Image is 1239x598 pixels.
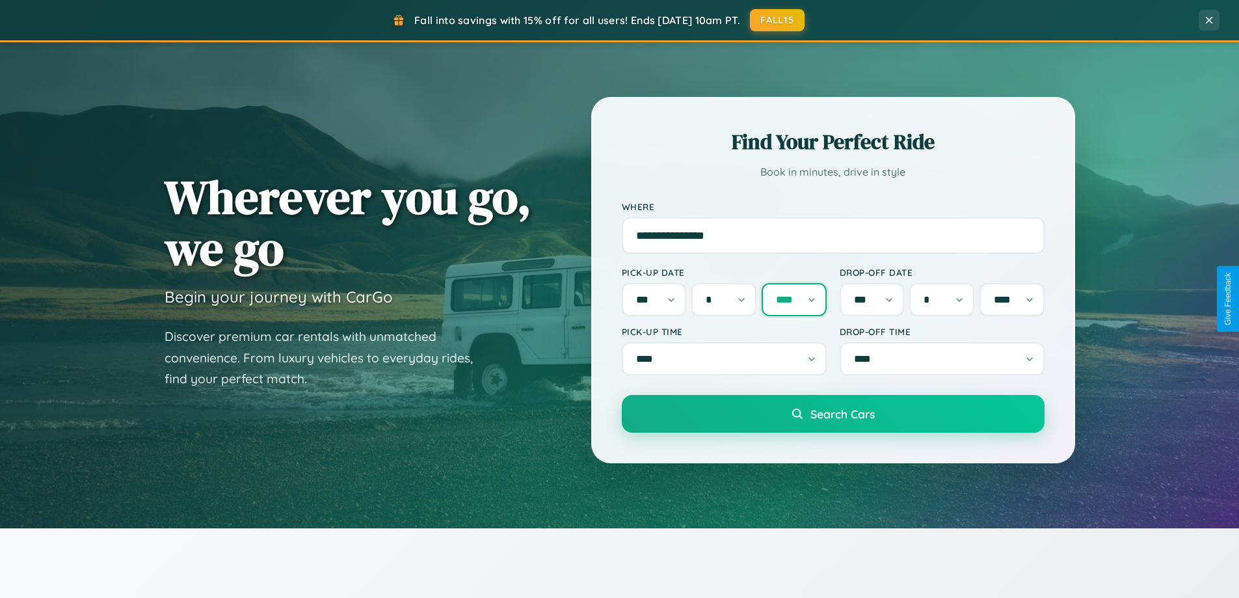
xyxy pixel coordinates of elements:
div: Give Feedback [1223,273,1232,325]
h1: Wherever you go, we go [165,171,531,274]
label: Pick-up Date [622,267,827,278]
label: Drop-off Date [840,267,1045,278]
h3: Begin your journey with CarGo [165,287,393,306]
p: Discover premium car rentals with unmatched convenience. From luxury vehicles to everyday rides, ... [165,326,490,390]
span: Search Cars [810,407,875,421]
label: Drop-off Time [840,326,1045,337]
label: Where [622,201,1045,212]
h2: Find Your Perfect Ride [622,128,1045,156]
button: Search Cars [622,395,1045,433]
span: Fall into savings with 15% off for all users! Ends [DATE] 10am PT. [414,14,740,27]
label: Pick-up Time [622,326,827,337]
button: FALL15 [750,9,805,31]
p: Book in minutes, drive in style [622,163,1045,182]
